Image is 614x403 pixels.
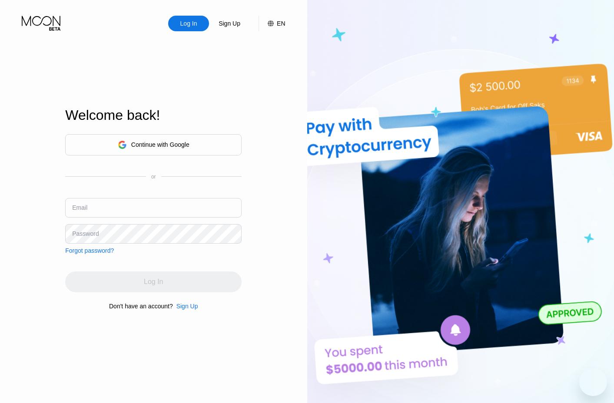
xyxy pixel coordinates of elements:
[168,16,209,31] div: Log In
[277,20,285,27] div: EN
[151,174,156,180] div: or
[109,303,173,310] div: Don't have an account?
[65,247,114,254] div: Forgot password?
[209,16,250,31] div: Sign Up
[65,107,242,123] div: Welcome back!
[131,141,189,148] div: Continue with Google
[173,303,198,310] div: Sign Up
[65,134,242,155] div: Continue with Google
[72,230,99,237] div: Password
[176,303,198,310] div: Sign Up
[179,19,198,28] div: Log In
[218,19,241,28] div: Sign Up
[259,16,285,31] div: EN
[72,204,87,211] div: Email
[579,368,607,396] iframe: Button to launch messaging window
